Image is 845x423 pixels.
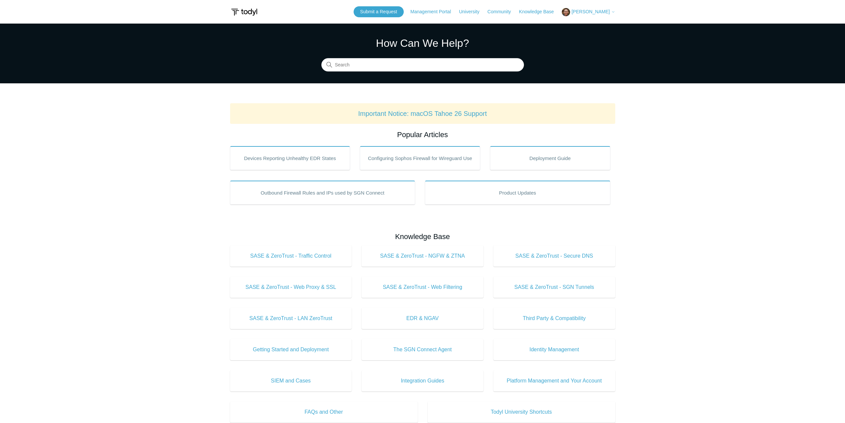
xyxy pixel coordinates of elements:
[372,346,473,354] span: The SGN Connect Agent
[571,9,610,14] span: [PERSON_NAME]
[240,252,342,260] span: SASE & ZeroTrust - Traffic Control
[362,339,483,360] a: The SGN Connect Agent
[362,245,483,267] a: SASE & ZeroTrust - NGFW & ZTNA
[503,346,605,354] span: Identity Management
[503,314,605,322] span: Third Party & Compatibility
[230,401,418,423] a: FAQs and Other
[459,8,486,15] a: University
[487,8,518,15] a: Community
[362,370,483,391] a: Integration Guides
[519,8,560,15] a: Knowledge Base
[372,283,473,291] span: SASE & ZeroTrust - Web Filtering
[240,346,342,354] span: Getting Started and Deployment
[230,277,352,298] a: SASE & ZeroTrust - Web Proxy & SSL
[425,181,610,205] a: Product Updates
[240,377,342,385] span: SIEM and Cases
[230,339,352,360] a: Getting Started and Deployment
[230,245,352,267] a: SASE & ZeroTrust - Traffic Control
[503,252,605,260] span: SASE & ZeroTrust - Secure DNS
[230,181,415,205] a: Outbound Firewall Rules and IPs used by SGN Connect
[372,314,473,322] span: EDR & NGAV
[362,277,483,298] a: SASE & ZeroTrust - Web Filtering
[493,339,615,360] a: Identity Management
[230,129,615,140] h2: Popular Articles
[493,245,615,267] a: SASE & ZeroTrust - Secure DNS
[230,308,352,329] a: SASE & ZeroTrust - LAN ZeroTrust
[493,308,615,329] a: Third Party & Compatibility
[410,8,458,15] a: Management Portal
[240,283,342,291] span: SASE & ZeroTrust - Web Proxy & SSL
[230,146,350,170] a: Devices Reporting Unhealthy EDR States
[354,6,404,17] a: Submit a Request
[230,231,615,242] h2: Knowledge Base
[240,314,342,322] span: SASE & ZeroTrust - LAN ZeroTrust
[428,401,615,423] a: Todyl University Shortcuts
[230,6,258,18] img: Todyl Support Center Help Center home page
[360,146,480,170] a: Configuring Sophos Firewall for Wireguard Use
[438,408,605,416] span: Todyl University Shortcuts
[503,377,605,385] span: Platform Management and Your Account
[358,110,487,117] a: Important Notice: macOS Tahoe 26 Support
[321,58,524,72] input: Search
[372,252,473,260] span: SASE & ZeroTrust - NGFW & ZTNA
[493,370,615,391] a: Platform Management and Your Account
[490,146,610,170] a: Deployment Guide
[372,377,473,385] span: Integration Guides
[362,308,483,329] a: EDR & NGAV
[240,408,408,416] span: FAQs and Other
[562,8,615,16] button: [PERSON_NAME]
[493,277,615,298] a: SASE & ZeroTrust - SGN Tunnels
[230,370,352,391] a: SIEM and Cases
[321,35,524,51] h1: How Can We Help?
[503,283,605,291] span: SASE & ZeroTrust - SGN Tunnels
